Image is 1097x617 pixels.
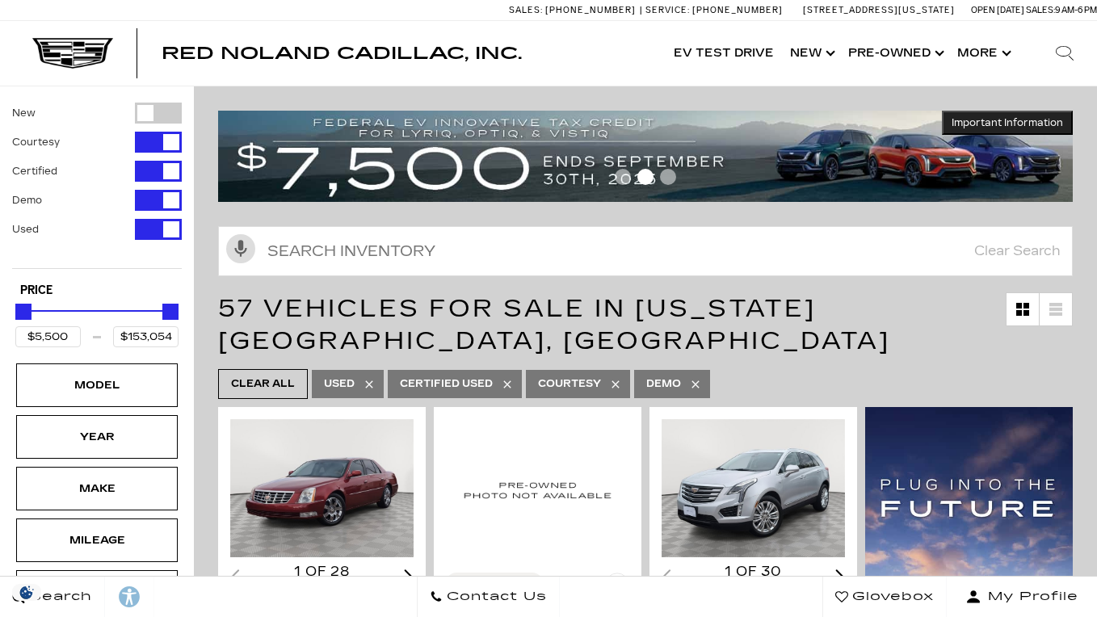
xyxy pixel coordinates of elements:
button: Save Vehicle [605,573,629,603]
button: Open user profile menu [947,577,1097,617]
span: Courtesy [538,374,601,394]
div: Next slide [404,569,414,585]
span: Go to slide 3 [660,169,676,185]
span: My Profile [981,586,1078,608]
span: [PHONE_NUMBER] [692,5,783,15]
svg: Click to toggle on voice search [226,234,255,263]
img: 2018 Cadillac XT5 Premium Luxury AWD 1 [662,419,845,556]
div: MileageMileage [16,518,178,562]
div: Mileage [57,531,137,549]
button: Compare Vehicle [446,573,543,594]
label: Used [12,221,39,237]
div: Make [57,480,137,497]
span: Go to slide 2 [637,169,654,185]
span: Sales: [509,5,543,15]
label: New [12,105,36,121]
span: Demo [646,374,681,394]
label: Certified [12,163,57,179]
a: Contact Us [417,577,560,617]
input: Minimum [15,326,81,347]
div: 1 / 2 [230,419,414,556]
a: Sales: [PHONE_NUMBER] [509,6,640,15]
a: [STREET_ADDRESS][US_STATE] [803,5,955,15]
div: Next slide [835,569,845,585]
span: Sales: [1026,5,1055,15]
a: EV Test Drive [666,21,782,86]
span: [PHONE_NUMBER] [545,5,636,15]
div: Maximum Price [162,304,179,320]
span: Search [25,586,92,608]
span: Certified Used [400,374,493,394]
span: Contact Us [443,586,547,608]
img: Opt-Out Icon [8,584,45,601]
span: Service: [645,5,690,15]
div: Filter by Vehicle Type [12,103,182,268]
a: New [782,21,840,86]
a: Glovebox [822,577,947,617]
div: Year [57,428,137,446]
span: 57 Vehicles for Sale in [US_STATE][GEOGRAPHIC_DATA], [GEOGRAPHIC_DATA] [218,294,890,355]
div: Minimum Price [15,304,32,320]
a: Service: [PHONE_NUMBER] [640,6,787,15]
span: Go to slide 1 [615,169,631,185]
h5: Price [20,283,174,298]
input: Search Inventory [218,226,1073,276]
label: Demo [12,192,42,208]
span: Clear All [231,374,295,394]
button: More [949,21,1016,86]
div: 1 / 2 [662,419,845,556]
span: Used [324,374,355,394]
input: Maximum [113,326,179,347]
span: Glovebox [848,586,934,608]
div: 1 of 30 [662,563,845,581]
div: Price [15,298,179,347]
span: Open [DATE] [971,5,1024,15]
span: 9 AM-6 PM [1055,5,1097,15]
a: Pre-Owned [840,21,949,86]
a: Red Noland Cadillac, Inc. [162,45,522,61]
span: Red Noland Cadillac, Inc. [162,44,522,63]
img: Cadillac Dark Logo with Cadillac White Text [32,38,113,69]
div: MakeMake [16,467,178,510]
img: vrp-tax-ending-august-version [218,111,1073,202]
div: ModelModel [16,363,178,407]
div: EngineEngine [16,570,178,614]
div: 1 of 28 [230,563,414,581]
div: Model [57,376,137,394]
img: 2020 Cadillac XT4 Premium Luxury [446,419,629,560]
div: YearYear [16,415,178,459]
section: Click to Open Cookie Consent Modal [8,584,45,601]
label: Courtesy [12,134,60,150]
img: 2011 Cadillac DTS Platinum Collection 1 [230,419,414,556]
span: Important Information [952,116,1063,129]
